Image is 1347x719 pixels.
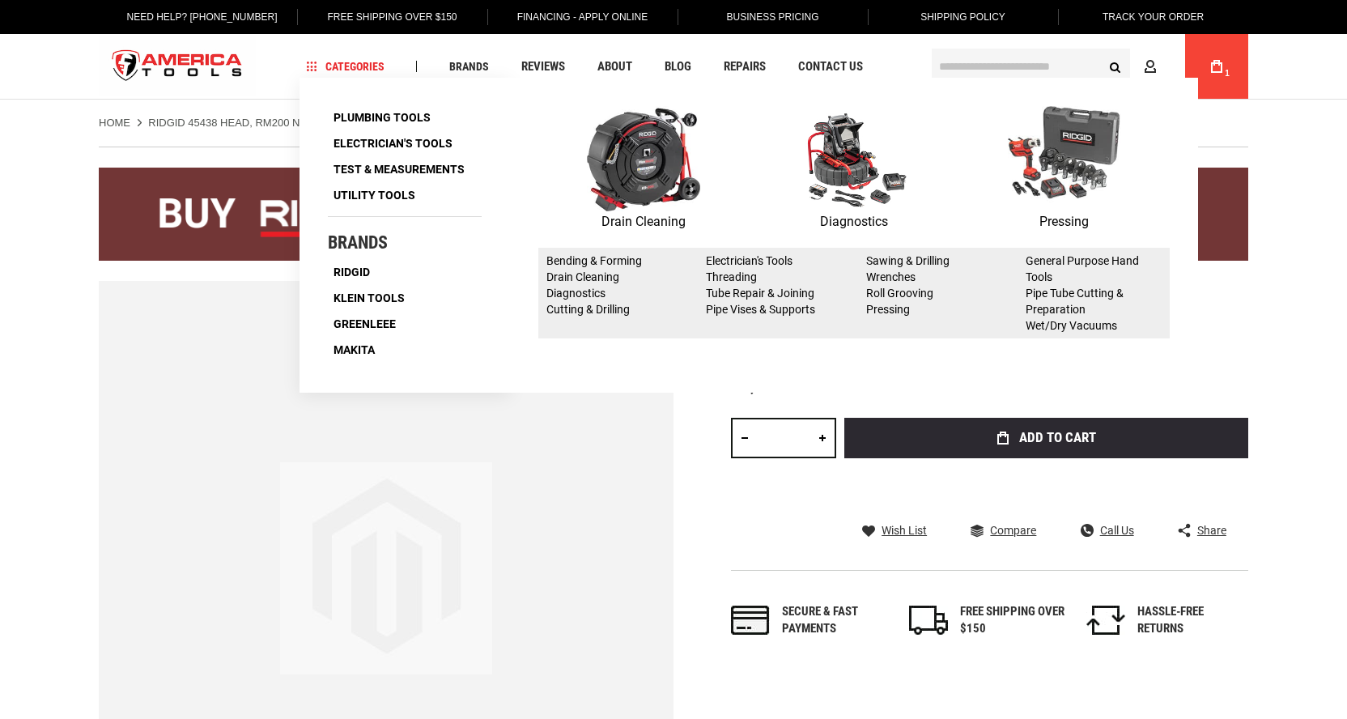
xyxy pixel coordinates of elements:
[590,56,640,78] a: About
[716,56,773,78] a: Repairs
[597,61,632,73] span: About
[328,261,376,283] a: Ridgid
[546,270,619,283] a: Drain Cleaning
[521,61,565,73] span: Reviews
[866,254,950,267] a: Sawing & Drilling
[909,606,948,635] img: shipping
[99,36,256,97] a: store logo
[307,61,385,72] span: Categories
[514,56,572,78] a: Reviews
[782,603,887,638] div: Secure & fast payments
[665,61,691,73] span: Blog
[334,164,465,175] span: Test & Measurements
[844,418,1248,458] button: Add to Cart
[334,138,453,149] span: Electrician's Tools
[791,56,870,78] a: Contact Us
[1026,254,1139,283] a: General Purpose Hand Tools
[328,132,458,155] a: Electrician's Tools
[1137,603,1243,638] div: HASSLE-FREE RETURNS
[749,211,959,232] p: Diagnostics
[1201,34,1232,99] a: 1
[724,61,766,73] span: Repairs
[449,61,489,72] span: Brands
[841,463,1251,510] iframe: Secure express checkout frame
[920,11,1005,23] span: Shipping Policy
[280,462,492,674] img: image.jpg
[546,287,606,300] a: Diagnostics
[99,116,130,130] a: Home
[798,61,863,73] span: Contact Us
[1019,431,1096,445] span: Add to Cart
[546,254,642,267] a: Bending & Forming
[731,606,770,635] img: payments
[1225,69,1230,78] span: 1
[99,36,256,97] img: America Tools
[971,523,1036,538] a: Compare
[1026,319,1117,332] a: Wet/Dry Vacuums
[706,303,815,316] a: Pipe Vises & Supports
[866,303,910,316] a: Pressing
[300,56,392,78] a: Categories
[334,189,415,201] span: Utility Tools
[960,603,1065,638] div: FREE SHIPPING OVER $150
[546,303,630,316] a: Cutting & Drilling
[328,184,421,206] a: Utility Tools
[706,270,757,283] a: Threading
[1197,525,1226,536] span: Share
[328,233,482,253] h4: Brands
[1081,523,1134,538] a: Call Us
[706,287,814,300] a: Tube Repair & Joining
[328,338,380,361] a: Makita
[882,525,927,536] span: Wish List
[959,106,1170,232] a: Pressing
[866,270,916,283] a: Wrenches
[862,523,927,538] a: Wish List
[148,117,384,129] strong: RIDGID 45438 HEAD, RM200 NTSC SL CAMERA
[538,211,749,232] p: Drain Cleaning
[749,106,959,232] a: Diagnostics
[442,56,496,78] a: Brands
[334,292,405,304] span: Klein Tools
[706,254,792,267] a: Electrician's Tools
[328,106,436,129] a: Plumbing Tools
[538,106,749,232] a: Drain Cleaning
[990,525,1036,536] span: Compare
[334,112,431,123] span: Plumbing Tools
[328,313,402,335] a: Greenleee
[334,318,396,330] span: Greenleee
[328,287,410,309] a: Klein Tools
[334,344,375,355] span: Makita
[1086,606,1125,635] img: returns
[1099,51,1130,82] button: Search
[1100,525,1134,536] span: Call Us
[866,287,933,300] a: Roll Grooving
[334,266,370,278] span: Ridgid
[99,168,1248,261] img: BOGO: Buy the RIDGID® 1224 Threader (26092), get the 92467 200A Stand FREE!
[657,56,699,78] a: Blog
[328,158,470,181] a: Test & Measurements
[1026,287,1124,316] a: Pipe Tube Cutting & Preparation
[959,211,1170,232] p: Pressing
